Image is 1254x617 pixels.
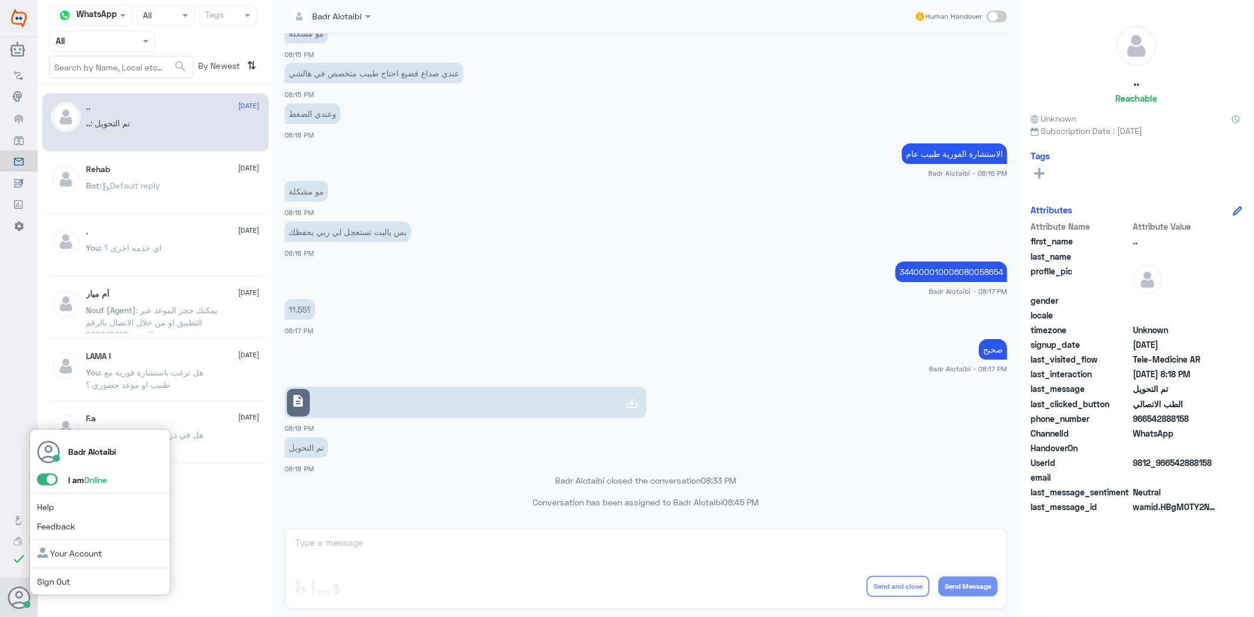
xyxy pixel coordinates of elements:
span: description [291,394,305,408]
span: Nouf (Agent) [86,305,136,315]
span: phone_number [1031,413,1131,425]
span: signup_date [1031,338,1131,351]
button: Send Message [938,576,998,596]
span: UserId [1031,457,1131,469]
span: Badr Alotaibi - 08:16 PM [928,168,1007,178]
span: .. [1133,235,1218,247]
p: 2/8/2025, 8:17 PM [979,339,1007,360]
img: defaultAdmin.png [1116,26,1156,66]
img: Widebot Logo [11,9,26,28]
span: null [1133,471,1218,484]
p: 2/8/2025, 8:16 PM [285,181,328,202]
p: 2/8/2025, 8:17 PM [895,261,1007,282]
span: 2 [1133,427,1218,440]
span: 08:18 PM [285,424,314,432]
span: 08:15 PM [285,90,314,98]
span: [DATE] [239,225,260,236]
p: 2/8/2025, 8:16 PM [902,143,1007,164]
span: You [86,367,101,377]
p: Conversation has been assigned to Badr Alotaibi [285,496,1007,508]
button: Send and close [867,576,929,597]
p: 2/8/2025, 8:18 PM [285,437,328,458]
span: profile_pic [1031,265,1131,292]
span: : تم التحويل [91,118,131,128]
span: : اي خدمه اخرى ؟ [101,243,162,253]
span: 0 [1133,486,1218,498]
a: Sign Out [37,576,70,586]
h5: LAMA ! [86,351,112,361]
span: last_visited_flow [1031,353,1131,365]
span: 08:18 PM [285,465,314,472]
p: 2/8/2025, 8:16 PM [285,222,411,242]
h5: . [86,227,89,237]
input: Search by Name, Local etc… [50,56,193,78]
div: Tags [203,8,224,24]
span: [DATE] [239,287,260,298]
span: 08:15 PM [285,51,314,58]
span: Unknown [1031,112,1076,125]
p: 2/8/2025, 8:15 PM [285,23,328,43]
span: 08:33 PM [701,475,737,485]
span: last_interaction [1031,368,1131,380]
a: Help [37,502,54,512]
p: Badr Alotaibi closed the conversation [285,474,1007,487]
a: Your Account [37,548,102,558]
span: last_message [1031,383,1131,395]
h6: Attributes [1031,204,1072,215]
span: last_name [1031,250,1131,263]
img: defaultAdmin.png [51,351,81,381]
span: 08:16 PM [285,249,314,257]
span: search [173,59,188,73]
span: Bot [86,180,100,190]
span: [DATE] [239,100,260,111]
span: : يمكنك حجز الموعد عبر التطبيق او من خلال الاتصال بالرقم الموحد 920012222 [86,305,218,340]
p: 2/8/2025, 8:16 PM [285,103,340,124]
i: ⇅ [248,56,257,75]
span: null [1133,309,1218,321]
span: By Newest [193,56,243,79]
h6: Tags [1031,150,1050,161]
span: : هل ترغب باستشارة فورية مع طبيب او موعد حضوري ؟ [86,367,204,390]
a: description [285,387,646,418]
span: 9812_966542888158 [1133,457,1218,469]
i: check [12,552,26,566]
img: defaultAdmin.png [51,165,81,194]
span: timezone [1031,324,1131,336]
span: locale [1031,309,1131,321]
span: Badr Alotaibi - 08:17 PM [929,364,1007,374]
span: 966542888158 [1133,413,1218,425]
img: defaultAdmin.png [51,414,81,443]
span: wamid.HBgMOTY2NTQyODg4MTU4FQIAEhggOUNEODcyRUU2RkUwNUIyNjUxNUYyRjk1QUJFN0E3N0YA [1133,501,1218,513]
p: 2/8/2025, 8:17 PM [285,299,315,320]
span: 08:16 PM [285,209,314,216]
span: 08:17 PM [285,327,313,334]
span: last_message_id [1031,501,1131,513]
span: [DATE] [239,163,260,173]
span: email [1031,471,1131,484]
span: 2025-08-02T17:01:03.804Z [1133,338,1218,351]
span: [DATE] [239,412,260,422]
span: null [1133,442,1218,454]
span: Subscription Date : [DATE] [1031,125,1242,137]
button: search [173,57,188,76]
span: Human Handover [926,11,982,22]
span: 08:16 PM [285,131,314,139]
span: تم التحويل [1133,383,1218,395]
span: Attribute Value [1133,220,1218,233]
img: whatsapp.png [56,6,73,24]
img: defaultAdmin.png [1133,265,1162,294]
img: defaultAdmin.png [51,102,81,132]
h5: F.a [86,414,96,424]
span: [DATE] [239,350,260,360]
h6: Reachable [1116,93,1158,103]
span: Badr Alotaibi - 08:17 PM [929,286,1007,296]
span: first_name [1031,235,1131,247]
span: I am [68,475,107,485]
span: You [86,243,101,253]
span: Online [84,475,107,485]
h5: أم ميار [86,289,110,299]
img: defaultAdmin.png [51,227,81,256]
span: 2025-08-02T17:18:58.518Z [1133,368,1218,380]
p: 2/8/2025, 8:15 PM [285,63,463,83]
a: Feedback [37,521,75,531]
